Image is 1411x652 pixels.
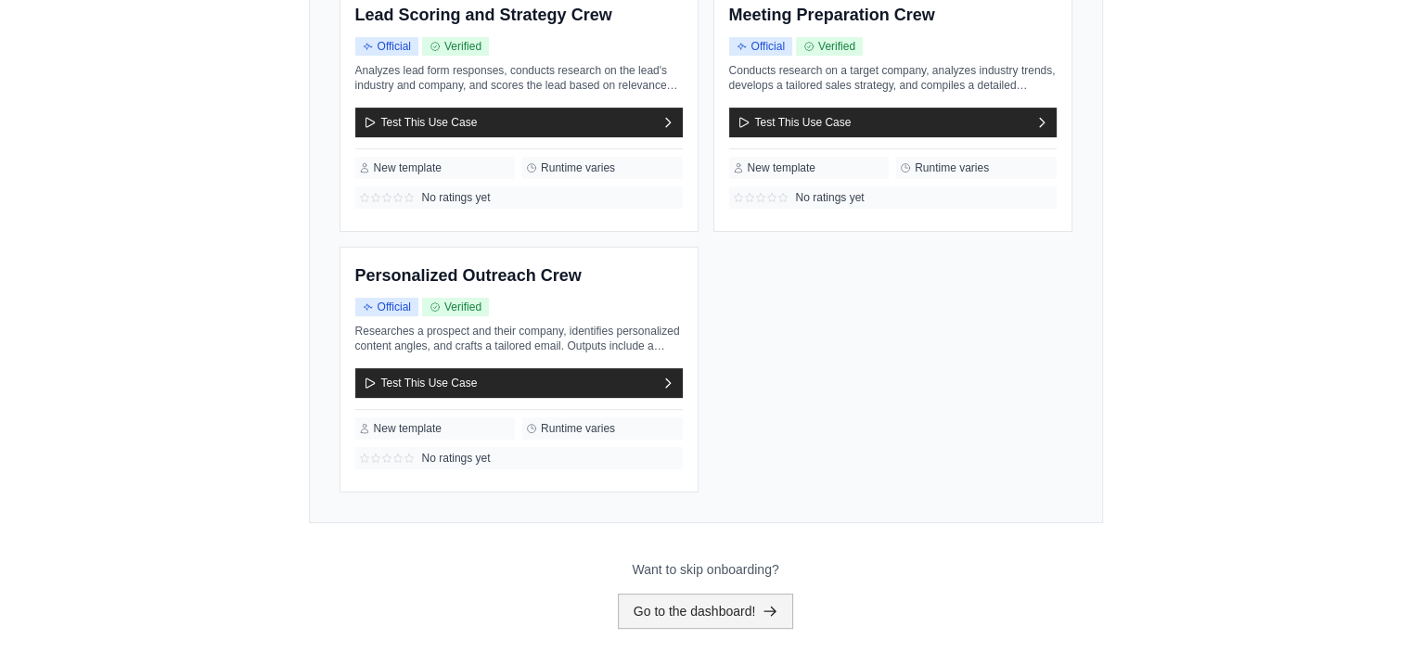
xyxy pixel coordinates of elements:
span: New template [374,160,442,175]
iframe: Chat Widget [1318,563,1411,652]
span: Verified [422,298,489,316]
p: Lead Scoring and Strategy Crew [355,2,612,30]
div: Test This Use Case [737,115,852,130]
span: Official [355,298,418,316]
span: No ratings yet [796,190,865,205]
div: Widget de chat [1318,563,1411,652]
span: Verified [422,37,489,56]
div: Test This Use Case [363,376,478,390]
span: Verified [796,37,863,56]
p: Want to skip onboarding? [632,560,778,579]
span: No ratings yet [422,190,491,205]
span: Runtime varies [541,421,615,436]
a: Go to the dashboard! [618,594,794,629]
p: Meeting Preparation Crew [729,2,935,30]
p: Conducts research on a target company, analyzes industry trends, develops a tailored sales strate... [729,63,1057,93]
p: Researches a prospect and their company, identifies personalized content angles, and crafts a tai... [355,324,683,353]
p: Personalized Outreach Crew [355,262,582,290]
p: Analyzes lead form responses, conducts research on the lead's industry and company, and scores th... [355,63,683,93]
span: Official [729,37,792,56]
span: Runtime varies [541,160,615,175]
span: New template [374,421,442,436]
span: Official [355,37,418,56]
span: No ratings yet [422,451,491,466]
span: Runtime varies [915,160,989,175]
span: New template [748,160,815,175]
div: Test This Use Case [363,115,478,130]
a: Personalized Outreach Crew Official Verified Researches a prospect and their company, identifies ... [340,248,698,492]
